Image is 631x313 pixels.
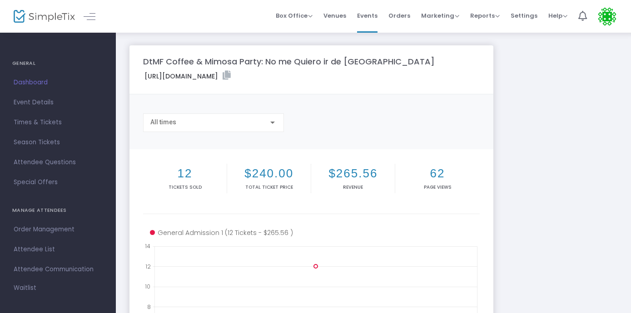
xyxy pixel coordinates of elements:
[145,184,225,191] p: Tickets sold
[12,54,104,73] h4: GENERAL
[397,166,477,181] h2: 62
[14,284,36,293] span: Waitlist
[388,4,410,27] span: Orders
[14,137,102,148] span: Season Tickets
[548,11,567,20] span: Help
[14,176,102,188] span: Special Offers
[397,184,477,191] p: Page Views
[144,71,231,81] label: [URL][DOMAIN_NAME]
[145,242,150,250] text: 14
[145,283,150,290] text: 10
[323,4,346,27] span: Venues
[357,4,378,27] span: Events
[14,224,102,235] span: Order Management
[511,4,537,27] span: Settings
[14,264,102,275] span: Attendee Communication
[14,156,102,168] span: Attendee Questions
[147,303,151,310] text: 8
[470,11,500,20] span: Reports
[150,118,176,126] span: All times
[14,97,102,108] span: Event Details
[12,201,104,220] h4: MANAGE ATTENDEES
[229,166,309,181] h2: $240.00
[313,166,393,181] h2: $265.56
[14,244,102,255] span: Attendee List
[276,11,313,20] span: Box Office
[313,184,393,191] p: Revenue
[14,117,102,128] span: Times & Tickets
[143,55,435,68] m-panel-title: DtMF Coffee & Mimosa Party: No me Quiero ir de [GEOGRAPHIC_DATA]
[14,77,102,88] span: Dashboard
[421,11,459,20] span: Marketing
[145,166,225,181] h2: 12
[229,184,309,191] p: Total Ticket Price
[145,262,151,270] text: 12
